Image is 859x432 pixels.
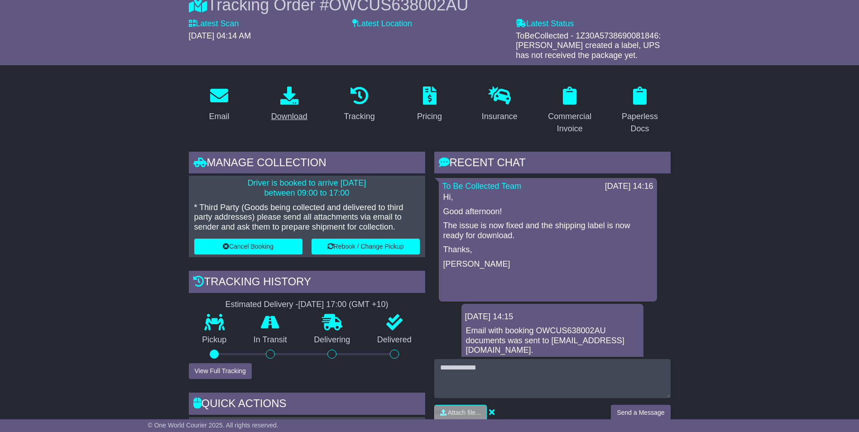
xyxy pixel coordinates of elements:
div: Quick Actions [189,393,425,417]
span: ToBeCollected - 1Z30A5738690081846: [PERSON_NAME] created a label, UPS has not received the packa... [516,31,661,60]
div: Insurance [482,110,518,123]
label: Latest Status [516,19,574,29]
div: [DATE] 14:15 [465,312,640,322]
div: [DATE] 14:16 [605,182,653,192]
p: The issue is now fixed and the shipping label is now ready for download. [443,221,653,240]
p: Hi, [443,192,653,202]
div: Download [271,110,307,123]
div: Email [209,110,229,123]
div: Tracking [344,110,374,123]
div: [DATE] 17:00 (GMT +10) [298,300,389,310]
label: Latest Scan [189,19,239,29]
div: Estimated Delivery - [189,300,425,310]
div: Pricing [417,110,442,123]
p: Pickup [189,335,240,345]
a: To Be Collected Team [442,182,522,191]
button: Send a Message [611,405,670,421]
div: Manage collection [189,152,425,176]
p: Delivered [364,335,425,345]
a: Download [265,83,313,126]
div: Commercial Invoice [545,110,595,135]
span: [DATE] 04:14 AM [189,31,251,40]
a: Insurance [476,83,523,126]
p: Delivering [301,335,364,345]
div: Paperless Docs [615,110,665,135]
span: © One World Courier 2025. All rights reserved. [148,422,278,429]
button: Cancel Booking [194,239,302,254]
a: Paperless Docs [609,83,671,138]
a: Commercial Invoice [539,83,600,138]
p: * Third Party (Goods being collected and delivered to third party addresses) please send all atta... [194,203,420,232]
a: Tracking [338,83,380,126]
p: [PERSON_NAME] [443,259,653,269]
a: Email [203,83,235,126]
p: Good afternoon! [443,207,653,217]
div: RECENT CHAT [434,152,671,176]
button: Rebook / Change Pickup [312,239,420,254]
button: View Full Tracking [189,363,252,379]
a: Pricing [411,83,448,126]
p: In Transit [240,335,301,345]
div: Tracking history [189,271,425,295]
p: Driver is booked to arrive [DATE] between 09:00 to 17:00 [194,178,420,198]
label: Latest Location [352,19,412,29]
p: Email with booking OWCUS638002AU documents was sent to [EMAIL_ADDRESS][DOMAIN_NAME]. [466,326,639,355]
p: Thanks, [443,245,653,255]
